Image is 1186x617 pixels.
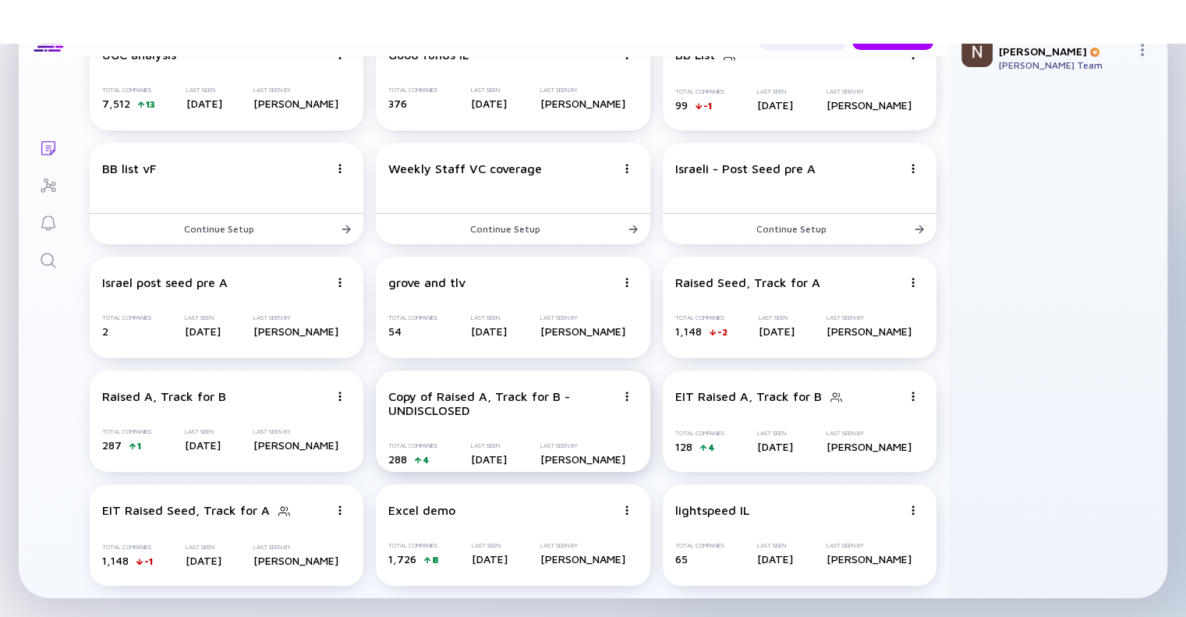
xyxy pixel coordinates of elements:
[675,503,749,517] div: lightspeed IL
[908,278,918,287] img: Menu
[908,392,918,401] img: Menu
[622,392,632,401] img: Menu
[102,87,155,94] div: Total Companies
[102,389,226,403] div: Raised A, Track for B
[675,324,702,338] span: 1,148
[102,314,151,321] div: Total Companies
[471,97,507,110] div: [DATE]
[999,59,1130,71] div: [PERSON_NAME] Team
[335,278,345,287] img: Menu
[423,454,430,466] div: 4
[827,440,912,453] div: [PERSON_NAME]
[471,442,507,449] div: Last Seen
[335,392,345,401] img: Menu
[540,87,625,94] div: Last Seen By
[185,428,221,435] div: Last Seen
[102,97,130,110] span: 7,512
[186,97,222,110] div: [DATE]
[253,428,338,435] div: Last Seen By
[388,389,615,417] div: Copy of Raised A, Track for B - UNDISCLOSED
[708,441,715,453] div: 4
[472,542,508,549] div: Last Seen
[253,554,338,567] div: [PERSON_NAME]
[827,314,912,321] div: Last Seen By
[675,440,692,453] span: 128
[540,97,625,110] div: [PERSON_NAME]
[759,324,795,338] div: [DATE]
[19,128,77,165] a: Lists
[827,88,912,95] div: Last Seen By
[19,203,77,240] a: Reminders
[540,452,625,466] div: [PERSON_NAME]
[827,98,912,112] div: [PERSON_NAME]
[175,217,279,241] div: Continue Setup
[388,442,437,449] div: Total Companies
[703,100,712,112] div: -1
[102,544,153,551] div: Total Companies
[185,438,221,452] div: [DATE]
[675,98,688,112] span: 99
[388,97,407,110] span: 376
[388,161,542,176] div: Weekly Staff VC coverage
[675,88,724,95] div: Total Companies
[102,503,270,517] div: EIT Raised Seed, Track for A
[93,30,119,44] h1: Lists
[137,440,141,452] div: 1
[185,324,221,338] div: [DATE]
[622,505,632,515] img: Menu
[961,36,993,67] img: Nikki Profile Picture
[102,438,122,452] span: 287
[757,440,793,453] div: [DATE]
[908,164,918,173] img: Menu
[540,324,625,338] div: [PERSON_NAME]
[253,87,338,94] div: Last Seen By
[388,452,407,466] span: 288
[675,275,820,289] div: Raised Seed, Track for A
[757,542,793,549] div: Last Seen
[19,240,77,278] a: Search
[827,430,912,437] div: Last Seen By
[540,542,625,549] div: Last Seen By
[253,324,338,338] div: [PERSON_NAME]
[675,389,822,403] div: EIT Raised A, Track for B
[102,428,151,435] div: Total Companies
[102,161,156,176] div: BB list vF
[388,275,466,289] div: grove and tlv
[186,87,222,94] div: Last Seen
[19,165,77,203] a: Investor Map
[186,554,221,567] div: [DATE]
[999,31,1130,58] div: [PERSON_NAME] [PERSON_NAME]
[253,97,338,110] div: [PERSON_NAME]
[663,213,936,244] button: Continue Setup
[675,552,688,566] span: 65
[1136,44,1149,56] img: Menu
[146,98,155,110] div: 13
[185,314,221,321] div: Last Seen
[90,213,363,244] button: Continue Setup
[144,555,153,567] div: -1
[253,544,338,551] div: Last Seen By
[757,430,793,437] div: Last Seen
[461,217,565,241] div: Continue Setup
[102,324,108,338] span: 2
[335,164,345,173] img: Menu
[675,430,724,437] div: Total Companies
[759,314,795,321] div: Last Seen
[622,278,632,287] img: Menu
[388,314,437,321] div: Total Companies
[622,164,632,173] img: Menu
[102,275,228,289] div: Israel post seed pre A
[388,87,437,94] div: Total Companies
[471,324,507,338] div: [DATE]
[432,554,439,566] div: 8
[102,554,129,567] span: 1,148
[747,217,851,241] div: Continue Setup
[757,88,793,95] div: Last Seen
[757,98,793,112] div: [DATE]
[388,542,439,549] div: Total Companies
[827,324,912,338] div: [PERSON_NAME]
[253,438,338,452] div: [PERSON_NAME]
[540,442,625,449] div: Last Seen By
[675,161,816,176] div: Israeli - Post Seed pre A
[186,544,221,551] div: Last Seen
